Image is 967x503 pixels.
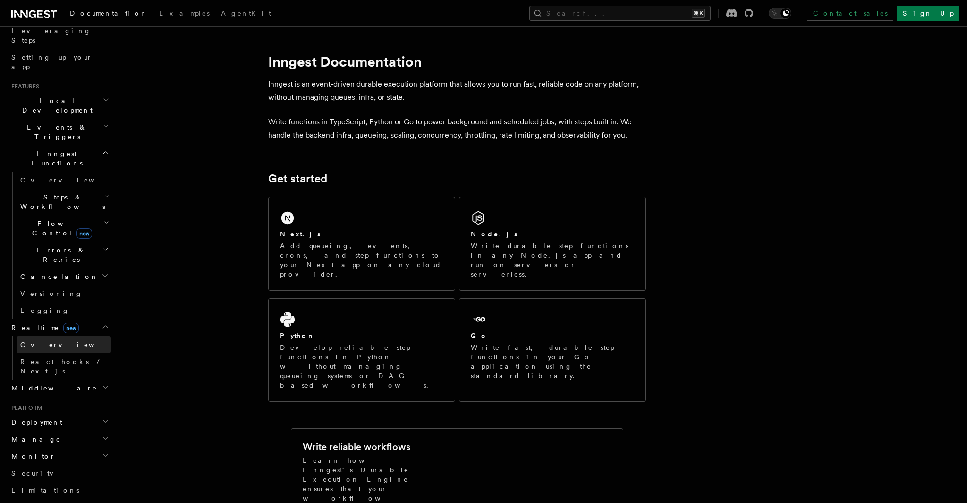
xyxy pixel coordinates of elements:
span: Realtime [8,323,79,332]
button: Deployment [8,414,111,431]
button: Manage [8,431,111,448]
a: Logging [17,302,111,319]
h1: Inngest Documentation [268,53,646,70]
a: Overview [17,336,111,353]
span: AgentKit [221,9,271,17]
a: Security [8,465,111,482]
p: Write functions in TypeScript, Python or Go to power background and scheduled jobs, with steps bu... [268,115,646,142]
span: Versioning [20,290,83,297]
div: Realtimenew [8,336,111,380]
span: Security [11,469,53,477]
a: Node.jsWrite durable step functions in any Node.js app and run on servers or serverless. [459,197,646,291]
span: Errors & Retries [17,245,102,264]
button: Search...⌘K [529,6,711,21]
button: Local Development [8,92,111,119]
h2: Write reliable workflows [303,440,410,453]
a: Limitations [8,482,111,499]
button: Cancellation [17,268,111,285]
button: Steps & Workflows [17,189,111,215]
span: Overview [20,176,118,184]
p: Develop reliable step functions in Python without managing queueing systems or DAG based workflows. [280,343,443,390]
span: Middleware [8,383,97,393]
h2: Node.js [471,229,517,239]
p: Write fast, durable step functions in your Go application using the standard library. [471,343,634,381]
a: Overview [17,172,111,189]
a: Next.jsAdd queueing, events, crons, and step functions to your Next app on any cloud provider. [268,197,455,291]
a: React hooks / Next.js [17,353,111,380]
span: Deployment [8,417,62,427]
a: PythonDevelop reliable step functions in Python without managing queueing systems or DAG based wo... [268,298,455,402]
a: Setting up your app [8,49,111,75]
a: AgentKit [215,3,277,26]
span: Flow Control [17,219,104,238]
span: new [63,323,79,333]
h2: Python [280,331,315,340]
span: Monitor [8,451,56,461]
span: Platform [8,404,42,412]
span: Inngest Functions [8,149,102,168]
button: Monitor [8,448,111,465]
a: Examples [153,3,215,26]
a: Leveraging Steps [8,22,111,49]
button: Errors & Retries [17,242,111,268]
button: Toggle dark mode [769,8,791,19]
span: React hooks / Next.js [20,358,104,375]
span: Manage [8,434,61,444]
span: Documentation [70,9,148,17]
span: Steps & Workflows [17,192,105,211]
button: Inngest Functions [8,145,111,172]
span: Overview [20,341,118,348]
a: Documentation [64,3,153,26]
span: Events & Triggers [8,122,103,141]
p: Write durable step functions in any Node.js app and run on servers or serverless. [471,241,634,279]
h2: Go [471,331,488,340]
span: Cancellation [17,272,98,281]
span: Limitations [11,486,79,494]
button: Flow Controlnew [17,215,111,242]
a: Versioning [17,285,111,302]
p: Add queueing, events, crons, and step functions to your Next app on any cloud provider. [280,241,443,279]
span: Logging [20,307,69,314]
span: Leveraging Steps [11,27,91,44]
kbd: ⌘K [692,9,705,18]
span: Examples [159,9,210,17]
a: Sign Up [897,6,959,21]
a: Contact sales [807,6,893,21]
span: Local Development [8,96,103,115]
span: new [76,228,92,239]
h2: Next.js [280,229,321,239]
p: Inngest is an event-driven durable execution platform that allows you to run fast, reliable code ... [268,78,646,104]
div: Inngest Functions [8,172,111,319]
button: Realtimenew [8,319,111,336]
span: Setting up your app [11,53,93,70]
button: Middleware [8,380,111,397]
span: Features [8,83,39,90]
a: GoWrite fast, durable step functions in your Go application using the standard library. [459,298,646,402]
a: Get started [268,172,327,185]
button: Events & Triggers [8,119,111,145]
